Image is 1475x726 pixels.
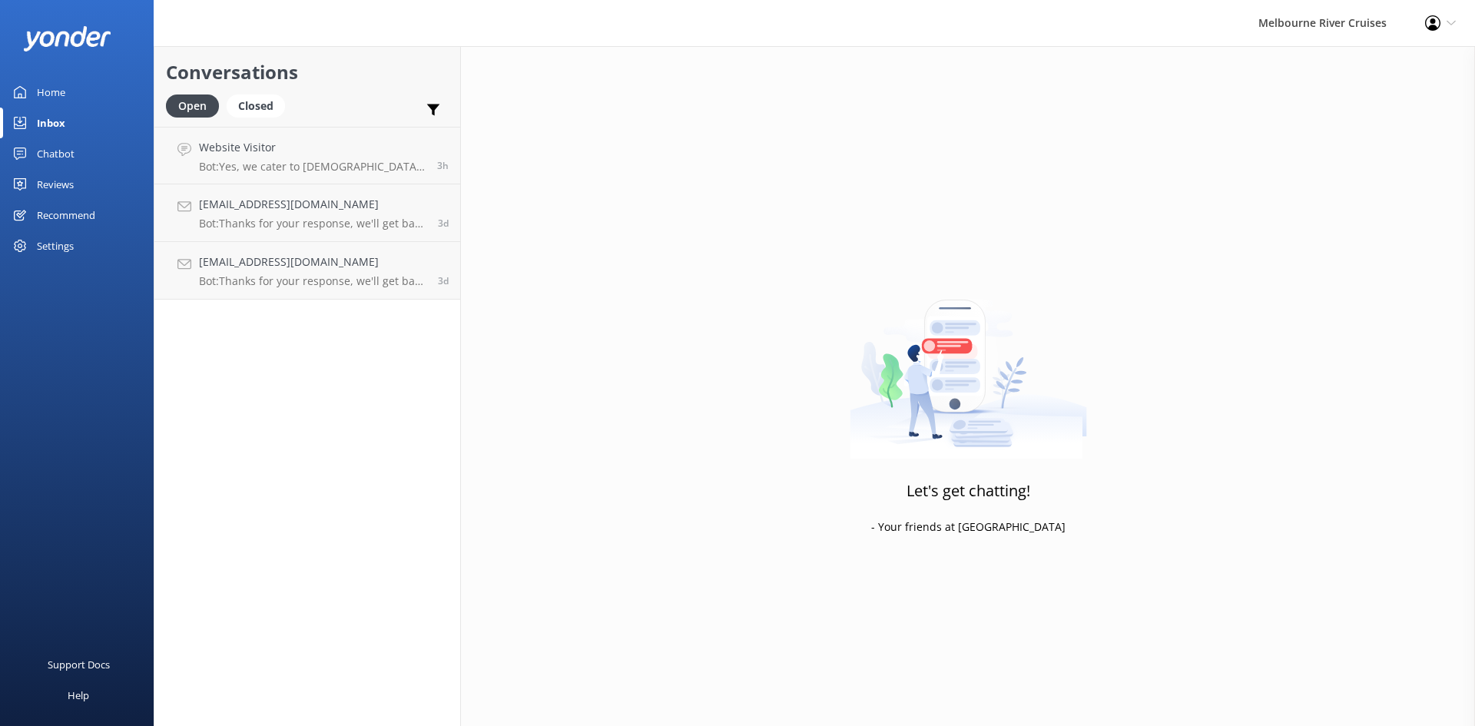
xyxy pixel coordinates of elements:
[438,274,449,287] span: Oct 02 2025 05:12pm (UTC +11:00) Australia/Sydney
[199,254,426,270] h4: [EMAIL_ADDRESS][DOMAIN_NAME]
[166,97,227,114] a: Open
[154,184,460,242] a: [EMAIL_ADDRESS][DOMAIN_NAME]Bot:Thanks for your response, we'll get back to you as soon as we can...
[199,139,426,156] h4: Website Visitor
[199,274,426,288] p: Bot: Thanks for your response, we'll get back to you as soon as we can during opening hours.
[37,230,74,261] div: Settings
[437,159,449,172] span: Oct 06 2025 12:15pm (UTC +11:00) Australia/Sydney
[438,217,449,230] span: Oct 02 2025 05:33pm (UTC +11:00) Australia/Sydney
[850,267,1087,459] img: artwork of a man stealing a conversation from at giant smartphone
[37,169,74,200] div: Reviews
[199,160,426,174] p: Bot: Yes, we cater to [DEMOGRAPHIC_DATA] dietary requirements with advance notice. Most of our me...
[37,77,65,108] div: Home
[68,680,89,711] div: Help
[154,242,460,300] a: [EMAIL_ADDRESS][DOMAIN_NAME]Bot:Thanks for your response, we'll get back to you as soon as we can...
[166,58,449,87] h2: Conversations
[154,127,460,184] a: Website VisitorBot:Yes, we cater to [DEMOGRAPHIC_DATA] dietary requirements with advance notice. ...
[199,217,426,230] p: Bot: Thanks for your response, we'll get back to you as soon as we can during opening hours.
[48,649,110,680] div: Support Docs
[23,26,111,51] img: yonder-white-logo.png
[37,138,75,169] div: Chatbot
[227,97,293,114] a: Closed
[227,94,285,118] div: Closed
[871,519,1066,535] p: - Your friends at [GEOGRAPHIC_DATA]
[199,196,426,213] h4: [EMAIL_ADDRESS][DOMAIN_NAME]
[37,200,95,230] div: Recommend
[907,479,1030,503] h3: Let's get chatting!
[37,108,65,138] div: Inbox
[166,94,219,118] div: Open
